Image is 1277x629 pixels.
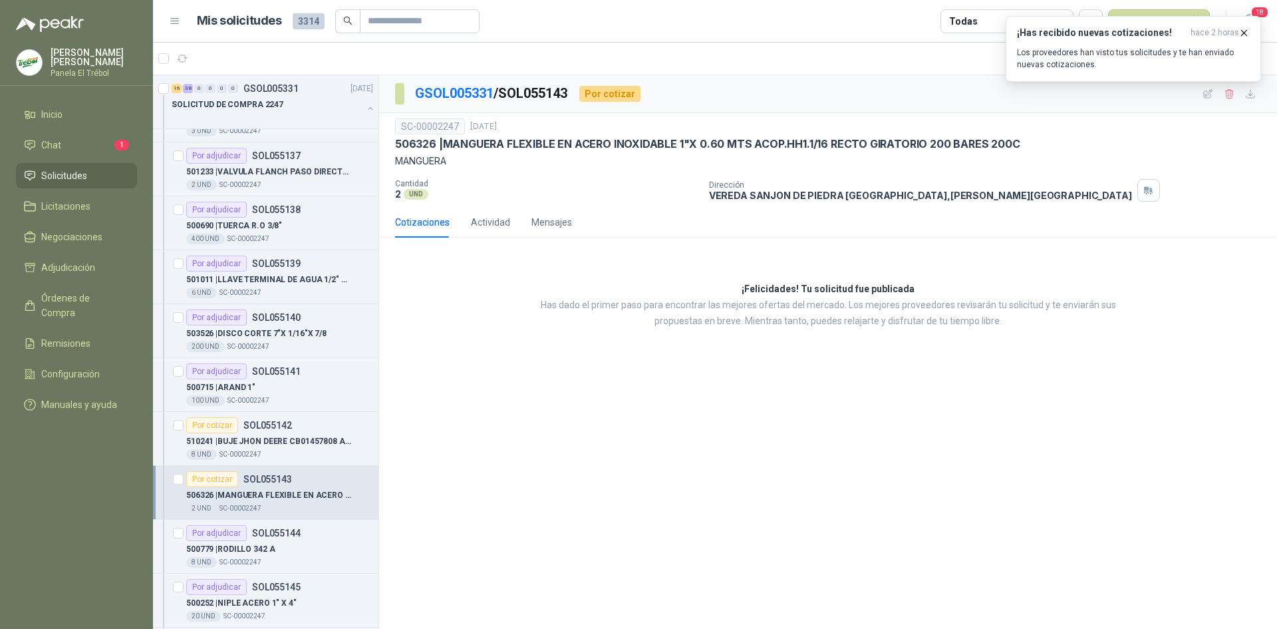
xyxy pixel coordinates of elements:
[1108,9,1210,33] button: Nueva solicitud
[194,84,204,93] div: 0
[252,528,301,538] p: SOL055144
[186,449,217,460] div: 8 UND
[16,132,137,158] a: Chat1
[186,503,217,514] div: 2 UND
[404,189,428,200] div: UND
[186,435,352,448] p: 510241 | BUJE JHON DEERE CB01457808 ALZ005
[227,395,269,406] p: SC-00002247
[395,179,698,188] p: Cantidad
[531,215,572,230] div: Mensajes
[343,16,353,25] span: search
[395,188,401,200] p: 2
[223,611,265,622] p: SC-00002247
[153,520,378,574] a: Por adjudicarSOL055144500779 |RODILLO 342 A8 UNDSC-00002247
[351,83,373,95] p: [DATE]
[395,154,1261,168] p: MANGUERA
[186,395,225,406] div: 100 UND
[243,84,299,93] p: GSOL005331
[186,274,352,286] p: 501011 | LLAVE TERMINAL DE AGUA 1/2" BRONCE
[186,288,217,298] div: 6 UND
[186,327,327,340] p: 503526 | DISCO CORTE 7"X 1/16"X 7/8
[41,397,117,412] span: Manuales y ayuda
[1237,9,1261,33] button: 18
[153,250,378,304] a: Por adjudicarSOL055139501011 |LLAVE TERMINAL DE AGUA 1/2" BRONCE6 UNDSC-00002247
[186,525,247,541] div: Por adjudicar
[252,205,301,214] p: SOL055138
[153,196,378,250] a: Por adjudicarSOL055138500690 |TUERCA R.O 3/8"400 UNDSC-00002247
[41,107,63,122] span: Inicio
[16,16,84,32] img: Logo peakr
[395,118,465,134] div: SC-00002247
[415,83,569,104] p: / SOL055143
[16,361,137,387] a: Configuración
[17,50,42,75] img: Company Logo
[227,234,269,244] p: SC-00002247
[153,466,378,520] a: Por cotizarSOL055143506326 |MANGUERA FLEXIBLE EN ACERO INOXIDABLE 1"X 0.60 MTS ACOP.HH1.1/16 RECT...
[186,180,217,190] div: 2 UND
[186,417,238,433] div: Por cotizar
[293,13,325,29] span: 3314
[186,543,275,556] p: 500779 | RODILLO 342 A
[41,168,87,183] span: Solicitudes
[186,611,221,622] div: 20 UND
[186,126,217,136] div: 3 UND
[186,363,247,379] div: Por adjudicar
[186,220,282,232] p: 500690 | TUERCA R.O 3/8"
[186,489,352,502] p: 506326 | MANGUERA FLEXIBLE EN ACERO INOXIDABLE 1"X 0.60 MTS ACOP.HH1.1/16 RECTO GIRATORIO 200 BAR...
[186,166,352,178] p: 501233 | VALVULA FLANCH PASO DIRECTO 3" X 150 PSI
[252,367,301,376] p: SOL055141
[41,336,90,351] span: Remisiones
[153,358,378,412] a: Por adjudicarSOL055141500715 |ARAND 1"100 UNDSC-00002247
[186,234,225,244] div: 400 UND
[186,579,247,595] div: Por adjudicar
[186,597,297,610] p: 500252 | NIPLE ACERO 1" X 4"
[742,282,915,298] h3: ¡Felicidades! Tu solicitud fue publicada
[228,84,238,93] div: 0
[217,84,227,93] div: 0
[709,190,1132,201] p: VEREDA SANJON DE PIEDRA [GEOGRAPHIC_DATA] , [PERSON_NAME][GEOGRAPHIC_DATA]
[186,310,247,325] div: Por adjudicar
[41,260,95,275] span: Adjudicación
[186,148,247,164] div: Por adjudicar
[16,224,137,250] a: Negociaciones
[252,151,301,160] p: SOL055137
[51,69,137,77] p: Panela El Trébol
[1191,27,1239,39] span: hace 2 horas
[252,582,301,592] p: SOL055145
[395,137,1020,151] p: 506326 | MANGUERA FLEXIBLE EN ACERO INOXIDABLE 1"X 0.60 MTS ACOP.HH1.1/16 RECTO GIRATORIO 200 BAR...
[415,85,494,101] a: GSOL005331
[186,381,255,394] p: 500715 | ARAND 1"
[522,298,1134,329] p: Has dado el primer paso para encontrar las mejores ofertas del mercado. Los mejores proveedores r...
[16,392,137,417] a: Manuales y ayuda
[16,194,137,219] a: Licitaciones
[172,81,376,123] a: 16 38 0 0 0 0 GSOL005331[DATE] SOLICITUD DE COMPRA 2247
[16,163,137,188] a: Solicitudes
[16,102,137,127] a: Inicio
[186,202,247,218] div: Por adjudicar
[709,180,1132,190] p: Dirección
[219,288,261,298] p: SC-00002247
[172,99,283,111] p: SOLICITUD DE COMPRA 2247
[153,574,378,628] a: Por adjudicarSOL055145500252 |NIPLE ACERO 1" X 4"20 UNDSC-00002247
[41,138,61,152] span: Chat
[186,256,247,272] div: Por adjudicar
[243,475,292,484] p: SOL055143
[395,215,450,230] div: Cotizaciones
[186,471,238,487] div: Por cotizar
[41,230,102,244] span: Negociaciones
[219,557,261,568] p: SC-00002247
[153,142,378,196] a: Por adjudicarSOL055137501233 |VALVULA FLANCH PASO DIRECTO 3" X 150 PSI2 UNDSC-00002247
[243,421,292,430] p: SOL055142
[41,291,124,320] span: Órdenes de Compra
[219,503,261,514] p: SC-00002247
[153,412,378,466] a: Por cotizarSOL055142510241 |BUJE JHON DEERE CB01457808 ALZ0058 UNDSC-00002247
[16,331,137,356] a: Remisiones
[1250,6,1269,19] span: 18
[197,11,282,31] h1: Mis solicitudes
[114,140,129,150] span: 1
[51,48,137,67] p: [PERSON_NAME] [PERSON_NAME]
[252,313,301,322] p: SOL055140
[41,367,100,381] span: Configuración
[252,259,301,268] p: SOL055139
[16,286,137,325] a: Órdenes de Compra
